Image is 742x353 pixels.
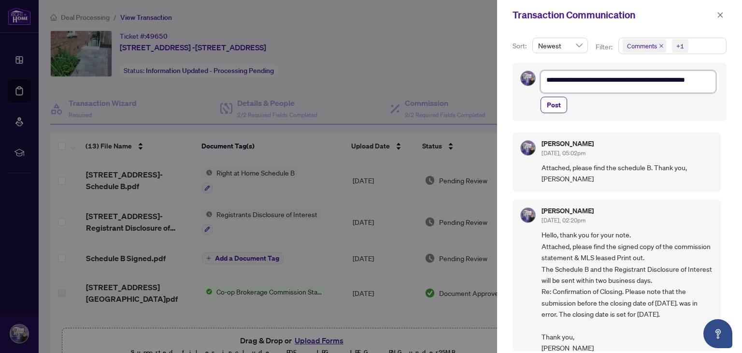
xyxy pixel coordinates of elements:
[676,41,684,51] div: +1
[538,38,582,53] span: Newest
[513,8,714,22] div: Transaction Communication
[542,217,585,224] span: [DATE], 02:20pm
[542,162,713,185] span: Attached, please find the schedule B. Thank you, [PERSON_NAME]
[541,97,567,113] button: Post
[542,140,594,147] h5: [PERSON_NAME]
[547,97,561,113] span: Post
[596,42,614,52] p: Filter:
[717,12,724,18] span: close
[521,71,535,86] img: Profile Icon
[659,44,664,48] span: close
[703,319,732,348] button: Open asap
[521,141,535,155] img: Profile Icon
[623,39,666,53] span: Comments
[542,149,585,157] span: [DATE], 05:02pm
[542,207,594,214] h5: [PERSON_NAME]
[513,41,528,51] p: Sort:
[521,208,535,222] img: Profile Icon
[627,41,657,51] span: Comments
